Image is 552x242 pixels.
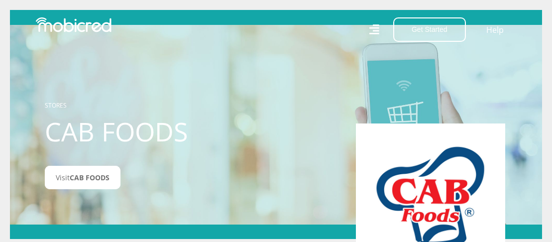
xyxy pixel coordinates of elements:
[45,166,120,189] a: VisitCAB FOODS
[393,17,466,42] button: Get Started
[486,23,504,36] a: Help
[45,101,67,110] a: STORES
[45,116,229,147] h1: CAB FOODS
[70,173,110,182] span: CAB FOODS
[36,17,111,32] img: Mobicred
